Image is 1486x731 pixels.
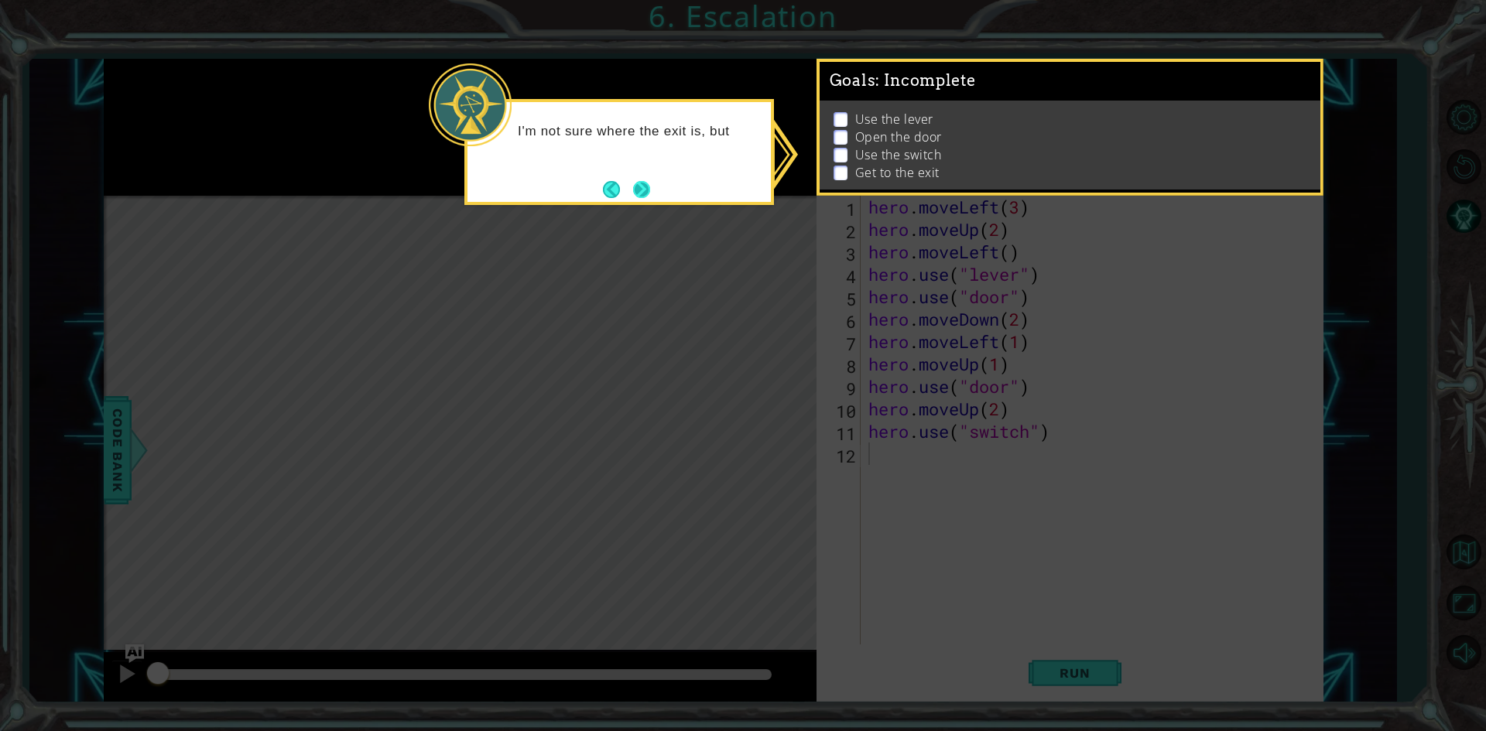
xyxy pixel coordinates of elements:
[830,71,976,91] span: Goals
[633,181,650,198] button: Next
[518,123,760,140] p: I'm not sure where the exit is, but
[603,181,633,198] button: Back
[875,71,975,90] span: : Incomplete
[855,164,940,181] p: Get to the exit
[855,146,942,163] p: Use the switch
[855,128,942,145] p: Open the door
[855,111,933,128] p: Use the lever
